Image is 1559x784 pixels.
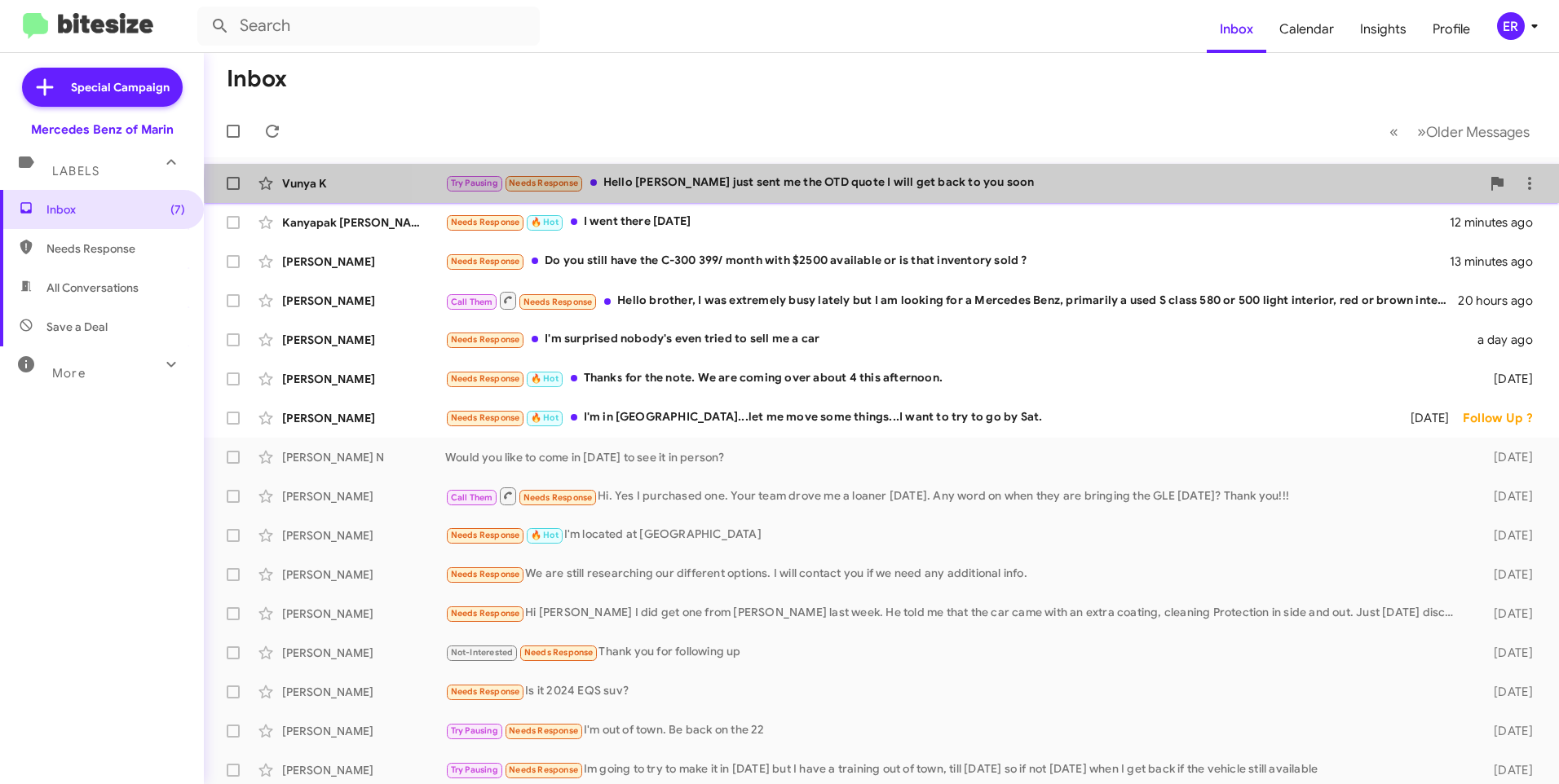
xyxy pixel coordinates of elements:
div: [PERSON_NAME] [282,606,445,622]
span: Needs Response [451,373,520,384]
div: Is it 2024 EQS suv? [445,682,1468,701]
div: I'm located at [GEOGRAPHIC_DATA] [445,526,1468,544]
div: [DATE] [1468,762,1546,778]
div: [PERSON_NAME] [282,645,445,661]
span: 🔥 Hot [531,217,559,227]
span: Try Pausing [451,764,498,775]
span: 🔥 Hot [531,530,559,540]
div: Vunya K [282,175,445,192]
div: Mercedes Benz of Marin [31,121,174,138]
div: a day ago [1468,332,1546,348]
span: Save a Deal [46,319,108,335]
div: [PERSON_NAME] [282,723,445,739]
span: More [52,366,86,381]
span: Needs Response [451,412,520,423]
div: [PERSON_NAME] [282,253,445,270]
div: [PERSON_NAME] [282,488,445,504]
div: [DATE] [1389,410,1463,426]
span: Needs Response [451,256,520,266]
span: Inbox [46,201,185,218]
div: [DATE] [1468,723,1546,739]
div: [PERSON_NAME] [282,527,445,544]
span: Needs Response [524,647,594,658]
span: Needs Response [451,217,520,227]
span: Needs Response [46,240,185,257]
div: [DATE] [1468,645,1546,661]
div: [DATE] [1468,488,1546,504]
span: All Conversations [46,280,139,296]
div: Hi. Yes I purchased one. Your team drove me a loaner [DATE]. Any word on when they are bringing t... [445,486,1468,506]
div: Im going to try to make it in [DATE] but I have a training out of town, till [DATE] so if not [DA... [445,760,1468,779]
div: [PERSON_NAME] [282,566,445,583]
div: Hello brother, I was extremely busy lately but I am looking for a Mercedes Benz, primarily a used... [445,290,1458,311]
div: [DATE] [1468,449,1546,465]
div: [PERSON_NAME] [282,293,445,309]
input: Search [197,7,540,46]
a: Inbox [1207,6,1266,53]
span: Try Pausing [451,178,498,188]
span: Older Messages [1426,123,1530,141]
div: I went there [DATE] [445,213,1450,231]
h1: Inbox [227,66,287,92]
div: [PERSON_NAME] [282,410,445,426]
div: Do you still have the C-300 399/ month with $2500 available or is that inventory sold ? [445,252,1450,271]
div: 20 hours ago [1458,293,1546,309]
span: Needs Response [451,569,520,579]
a: Special Campaign [22,68,183,107]
span: Needs Response [509,764,578,775]
div: [PERSON_NAME] N [282,449,445,465]
span: Needs Response [523,492,593,503]
span: Needs Response [523,297,593,307]
span: 🔥 Hot [531,412,559,423]
a: Profile [1420,6,1483,53]
div: [DATE] [1468,566,1546,583]
div: [DATE] [1468,684,1546,700]
div: Would you like to come in [DATE] to see it in person? [445,449,1468,465]
button: Previous [1380,115,1408,148]
div: I'm surprised nobody's even tried to sell me a car [445,330,1468,349]
span: Needs Response [451,334,520,345]
div: 13 minutes ago [1450,253,1546,270]
button: ER [1483,12,1541,40]
div: Thank you for following up [445,643,1468,662]
span: Special Campaign [71,79,170,95]
span: Call Them [451,297,493,307]
div: [PERSON_NAME] [282,371,445,387]
div: We are still researching our different options. I will contact you if we need any additional info. [445,565,1468,584]
div: [PERSON_NAME] [282,684,445,700]
div: Hi [PERSON_NAME] I did get one from [PERSON_NAME] last week. He told me that the car came with an... [445,604,1468,623]
span: Needs Response [451,686,520,697]
button: Next [1407,115,1539,148]
div: I'm in [GEOGRAPHIC_DATA]...let me move some things...I want to try to go by Sat. [445,408,1389,427]
div: ER [1497,12,1525,40]
span: 🔥 Hot [531,373,559,384]
span: Needs Response [451,608,520,619]
span: Try Pausing [451,725,498,736]
span: (7) [170,201,185,218]
div: 12 minutes ago [1450,214,1546,231]
span: Call Them [451,492,493,503]
div: [DATE] [1468,606,1546,622]
span: » [1417,121,1426,142]
div: Kanyapak [PERSON_NAME] [282,214,445,231]
div: [PERSON_NAME] [282,762,445,778]
div: Follow Up ? [1463,410,1546,426]
span: Needs Response [509,178,578,188]
a: Calendar [1266,6,1347,53]
div: I'm out of town. Be back on the 22 [445,721,1468,740]
div: Thanks for the note. We are coming over about 4 this afternoon. [445,369,1468,388]
span: Needs Response [451,530,520,540]
div: [DATE] [1468,527,1546,544]
nav: Page navigation example [1380,115,1539,148]
div: [DATE] [1468,371,1546,387]
div: Hello [PERSON_NAME] just sent me the OTD quote I will get back to you soon [445,174,1481,192]
span: Labels [52,164,99,178]
span: Needs Response [509,725,578,736]
a: Insights [1347,6,1420,53]
div: [PERSON_NAME] [282,332,445,348]
span: Not-Interested [451,647,514,658]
